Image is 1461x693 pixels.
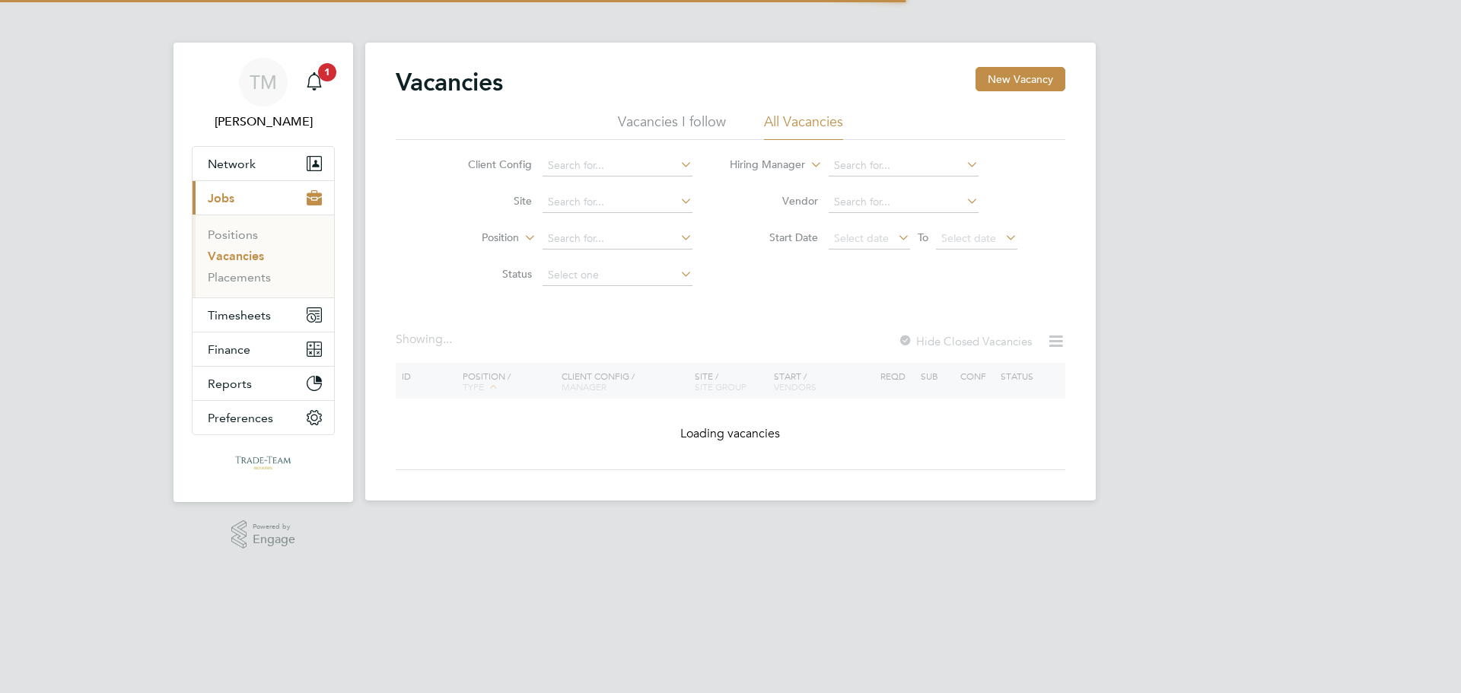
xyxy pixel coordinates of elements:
span: Network [208,157,256,171]
label: Hiring Manager [718,157,805,173]
span: Preferences [208,411,273,425]
label: Site [444,194,532,208]
button: Network [193,147,334,180]
nav: Main navigation [173,43,353,502]
span: To [913,227,933,247]
span: Reports [208,377,252,391]
a: Positions [208,227,258,242]
li: Vacancies I follow [618,113,726,140]
button: New Vacancy [976,67,1065,91]
a: Powered byEngage [231,520,296,549]
span: Tom McNair [192,113,335,131]
label: Start Date [730,230,818,244]
span: Jobs [208,191,234,205]
input: Search for... [829,192,979,213]
div: Showing [396,332,455,348]
a: Vacancies [208,249,264,263]
span: Powered by [253,520,295,533]
a: Placements [208,270,271,285]
label: Vendor [730,194,818,208]
span: Engage [253,533,295,546]
button: Finance [193,332,334,366]
a: Go to home page [192,450,335,475]
div: Jobs [193,215,334,297]
span: ... [443,332,452,347]
a: 1 [299,58,329,106]
label: Status [444,267,532,281]
img: tradeteamrec-logo-retina.png [231,450,294,475]
span: Select date [834,231,889,245]
input: Search for... [829,155,979,176]
button: Reports [193,367,334,400]
li: All Vacancies [764,113,843,140]
input: Search for... [543,192,692,213]
span: Finance [208,342,250,357]
span: Select date [941,231,996,245]
input: Search for... [543,228,692,250]
a: TM[PERSON_NAME] [192,58,335,131]
button: Jobs [193,181,334,215]
input: Select one [543,265,692,286]
span: Timesheets [208,308,271,323]
button: Timesheets [193,298,334,332]
span: TM [250,72,277,92]
label: Client Config [444,157,532,171]
label: Position [431,230,519,246]
span: 1 [318,63,336,81]
input: Search for... [543,155,692,176]
button: Preferences [193,401,334,434]
label: Hide Closed Vacancies [898,334,1032,348]
h2: Vacancies [396,67,503,97]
